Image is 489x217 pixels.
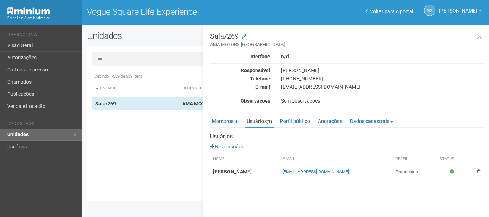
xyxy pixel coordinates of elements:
div: Telefone [205,75,276,82]
a: Usuários(1) [245,116,274,128]
div: [PERSON_NAME] [276,67,489,74]
small: (1) [267,119,272,124]
div: Observações [205,98,276,104]
div: Painel do Administrador [7,15,76,21]
th: E-mail [280,153,393,165]
a: Dados cadastrais [348,116,395,127]
strong: Sala/269 [95,101,116,107]
h3: Sala/269 [210,33,483,48]
h1: Vogue Square Life Experience [87,7,280,16]
div: [PHONE_NUMBER] [276,75,489,82]
h2: Unidades [87,30,246,41]
a: [EMAIL_ADDRESS][DOMAIN_NAME] [282,169,349,174]
div: Responsável [205,67,276,74]
a: Modificar a unidade [242,33,246,40]
span: Nicolle Silva [439,1,477,14]
strong: Usuários [210,133,483,140]
strong: [PERSON_NAME] [213,169,252,174]
div: E-mail [205,84,276,90]
th: Unidade: activate to sort column descending [92,80,180,97]
div: Exibindo 1-509 de 509 itens [92,73,478,80]
div: Interfone [205,53,276,60]
th: Ocupante: activate to sort column ascending [179,80,339,97]
a: Anotações [316,116,344,127]
strong: AMA MOTORS [GEOGRAPHIC_DATA] [182,101,265,107]
small: (4) [233,119,239,124]
div: [EMAIL_ADDRESS][DOMAIN_NAME] [276,84,489,90]
a: Membros(4) [210,116,241,127]
div: Sem observações [276,98,489,104]
div: n/d [276,53,489,60]
a: Perfil público [278,116,312,127]
img: Minium [7,7,50,15]
th: Nome [210,153,280,165]
a: Voltar para o portal [365,9,413,14]
td: Proprietário [393,165,437,178]
li: Cadastros [7,121,76,129]
a: Novo usuário [210,144,245,149]
small: AMA MOTORS [GEOGRAPHIC_DATA] [210,41,483,48]
th: Status [437,153,469,165]
li: Operacional [7,32,76,40]
a: NS [424,5,435,16]
th: Perfil [393,153,437,165]
span: Ativo [450,169,456,175]
a: [PERSON_NAME] [439,9,482,15]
